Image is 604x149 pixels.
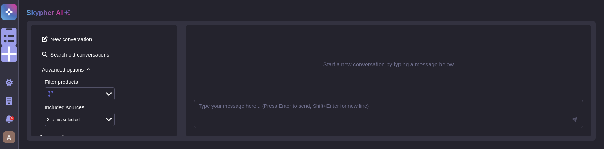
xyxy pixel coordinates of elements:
[3,131,15,143] img: user
[39,134,169,140] div: Conversations
[27,8,63,17] h2: Skypher AI
[45,105,169,110] div: Included sources
[39,64,169,75] span: Advanced options
[194,33,583,96] div: Start a new conversation by typing a message below
[45,79,169,84] div: Filter products
[39,33,169,45] span: New conversation
[39,49,169,60] span: Search old conversations
[1,129,20,145] button: user
[10,116,14,120] div: 9+
[47,117,80,122] div: 3 items selected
